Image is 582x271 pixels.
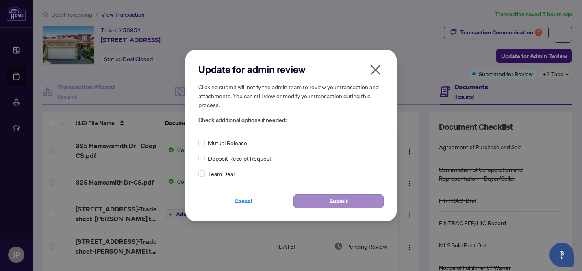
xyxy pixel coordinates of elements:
[198,82,384,109] h5: Clicking submit will notify the admin team to review your transaction and attachments. You can st...
[198,63,384,76] h2: Update for admin review
[235,195,252,208] span: Cancel
[293,194,384,208] button: Submit
[198,116,384,125] span: Check additional options if needed:
[198,194,289,208] button: Cancel
[208,154,271,163] span: Deposit Receipt Request
[330,195,348,208] span: Submit
[208,138,247,147] span: Mutual Release
[369,63,382,76] span: close
[208,169,235,178] span: Team Deal
[549,243,574,267] button: Open asap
